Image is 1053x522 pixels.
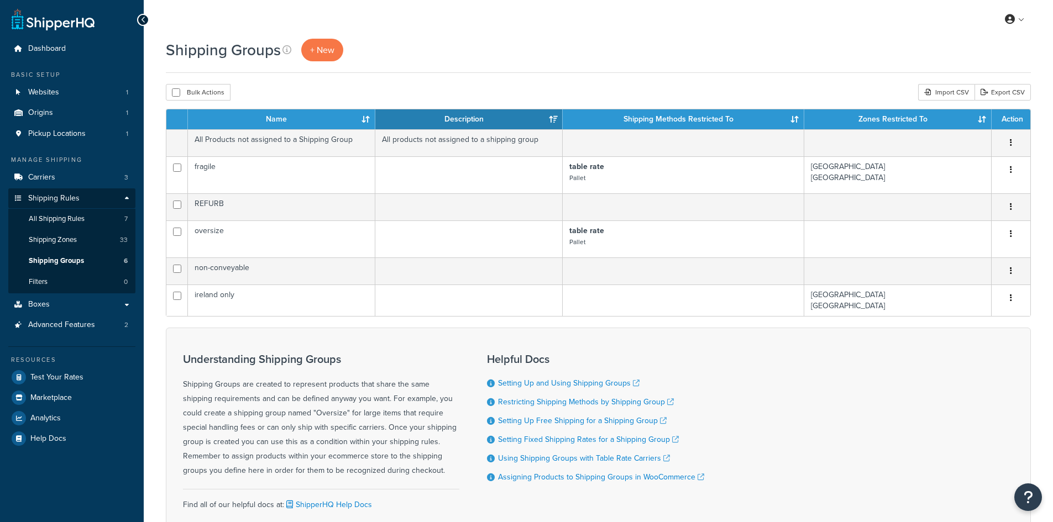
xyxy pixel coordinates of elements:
[29,256,84,266] span: Shipping Groups
[569,237,585,247] small: Pallet
[188,109,375,129] th: Name: activate to sort column ascending
[124,320,128,330] span: 2
[8,39,135,59] a: Dashboard
[188,129,375,156] td: All Products not assigned to a Shipping Group
[8,209,135,229] li: All Shipping Rules
[498,452,670,464] a: Using Shipping Groups with Table Rate Carriers
[8,315,135,335] li: Advanced Features
[30,434,66,444] span: Help Docs
[183,353,459,365] h3: Understanding Shipping Groups
[310,44,334,56] span: + New
[569,173,585,183] small: Pallet
[8,315,135,335] a: Advanced Features 2
[498,415,667,426] a: Setting Up Free Shipping for a Shipping Group
[375,129,563,156] td: All products not assigned to a shipping group
[569,225,604,236] strong: table rate
[183,489,459,512] div: Find all of our helpful docs at:
[8,82,135,103] li: Websites
[301,39,343,61] a: + New
[804,284,992,316] td: [GEOGRAPHIC_DATA] [GEOGRAPHIC_DATA]
[29,235,77,245] span: Shipping Zones
[8,251,135,271] a: Shipping Groups 6
[126,108,128,118] span: 1
[28,194,80,203] span: Shipping Rules
[8,188,135,209] a: Shipping Rules
[563,109,804,129] th: Shipping Methods Restricted To: activate to sort column ascending
[8,272,135,292] a: Filters 0
[28,44,66,54] span: Dashboard
[126,88,128,97] span: 1
[183,353,459,478] div: Shipping Groups are created to represent products that share the same shipping requirements and c...
[8,103,135,123] a: Origins 1
[918,84,975,101] div: Import CSV
[498,471,704,483] a: Assigning Products to Shipping Groups in WooCommerce
[498,434,679,445] a: Setting Fixed Shipping Rates for a Shipping Group
[8,230,135,250] li: Shipping Zones
[8,124,135,144] li: Pickup Locations
[8,367,135,387] a: Test Your Rates
[8,230,135,250] a: Shipping Zones 33
[8,209,135,229] a: All Shipping Rules 7
[188,193,375,220] td: REFURB
[487,353,704,365] h3: Helpful Docs
[8,124,135,144] a: Pickup Locations 1
[188,220,375,257] td: oversize
[1014,483,1042,511] button: Open Resource Center
[569,161,604,172] strong: table rate
[992,109,1030,129] th: Action
[8,272,135,292] li: Filters
[8,103,135,123] li: Origins
[28,129,86,139] span: Pickup Locations
[804,109,992,129] th: Zones Restricted To: activate to sort column ascending
[28,320,95,330] span: Advanced Features
[804,156,992,193] td: [GEOGRAPHIC_DATA] [GEOGRAPHIC_DATA]
[975,84,1031,101] a: Export CSV
[188,257,375,284] td: non-conveyable
[30,393,72,403] span: Marketplace
[28,88,59,97] span: Websites
[188,156,375,193] td: fragile
[28,108,53,118] span: Origins
[166,39,281,61] h1: Shipping Groups
[29,277,48,287] span: Filters
[8,188,135,293] li: Shipping Rules
[498,396,674,408] a: Restricting Shipping Methods by Shipping Group
[124,214,128,224] span: 7
[375,109,563,129] th: Description: activate to sort column ascending
[8,167,135,188] li: Carriers
[8,82,135,103] a: Websites 1
[124,173,128,182] span: 3
[8,355,135,365] div: Resources
[8,388,135,408] a: Marketplace
[8,294,135,315] a: Boxes
[29,214,85,224] span: All Shipping Rules
[284,499,372,510] a: ShipperHQ Help Docs
[120,235,128,245] span: 33
[8,251,135,271] li: Shipping Groups
[498,377,640,389] a: Setting Up and Using Shipping Groups
[188,284,375,316] td: ireland only
[28,300,50,309] span: Boxes
[124,256,128,266] span: 6
[30,414,61,423] span: Analytics
[8,429,135,449] a: Help Docs
[8,70,135,80] div: Basic Setup
[30,373,83,382] span: Test Your Rates
[28,173,55,182] span: Carriers
[8,167,135,188] a: Carriers 3
[12,8,95,30] a: ShipperHQ Home
[8,155,135,165] div: Manage Shipping
[126,129,128,139] span: 1
[166,84,230,101] button: Bulk Actions
[124,277,128,287] span: 0
[8,408,135,428] a: Analytics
